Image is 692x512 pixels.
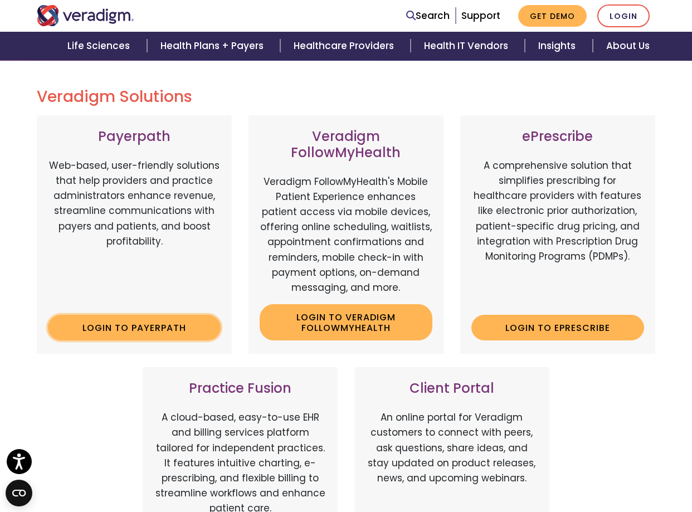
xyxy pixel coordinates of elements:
[260,174,432,296] p: Veradigm FollowMyHealth's Mobile Patient Experience enhances patient access via mobile devices, o...
[518,5,587,27] a: Get Demo
[366,381,538,397] h3: Client Portal
[478,432,679,499] iframe: Drift Chat Widget
[37,5,134,26] img: Veradigm logo
[593,32,663,60] a: About Us
[37,87,655,106] h2: Veradigm Solutions
[471,158,644,306] p: A comprehensive solution that simplifies prescribing for healthcare providers with features like ...
[154,381,326,397] h3: Practice Fusion
[461,9,500,22] a: Support
[48,129,221,145] h3: Payerpath
[525,32,592,60] a: Insights
[6,480,32,506] button: Open CMP widget
[54,32,147,60] a: Life Sciences
[48,315,221,340] a: Login to Payerpath
[411,32,525,60] a: Health IT Vendors
[471,315,644,340] a: Login to ePrescribe
[597,4,650,27] a: Login
[260,304,432,340] a: Login to Veradigm FollowMyHealth
[406,8,450,23] a: Search
[280,32,411,60] a: Healthcare Providers
[471,129,644,145] h3: ePrescribe
[147,32,280,60] a: Health Plans + Payers
[48,158,221,306] p: Web-based, user-friendly solutions that help providers and practice administrators enhance revenu...
[260,129,432,161] h3: Veradigm FollowMyHealth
